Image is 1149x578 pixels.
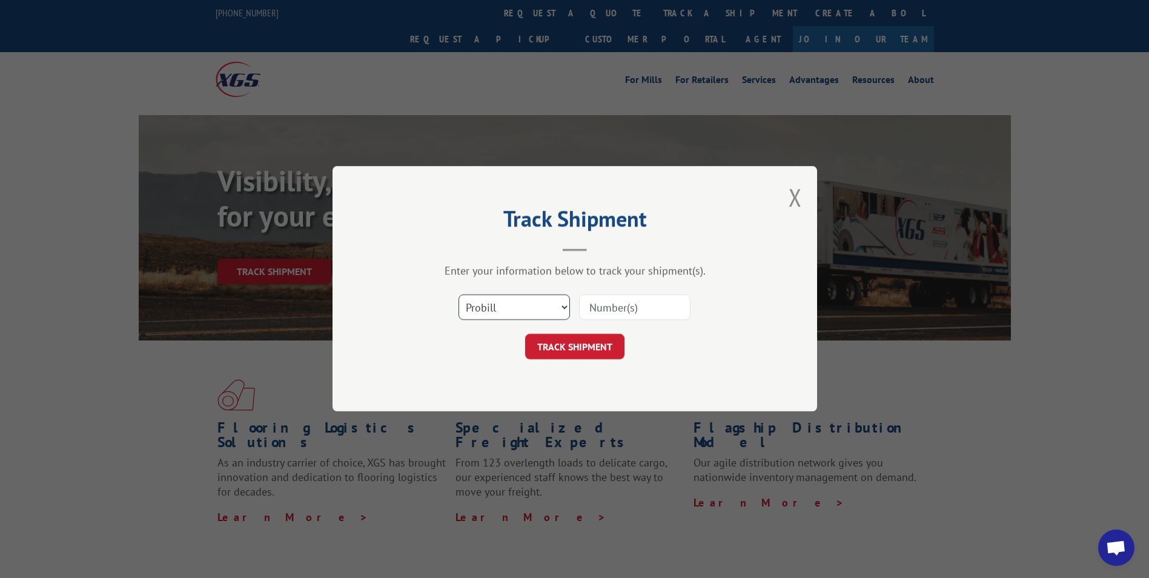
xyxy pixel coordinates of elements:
[393,210,757,233] h2: Track Shipment
[789,181,802,213] button: Close modal
[1098,530,1134,566] div: Open chat
[525,334,624,360] button: TRACK SHIPMENT
[579,295,690,321] input: Number(s)
[393,264,757,278] div: Enter your information below to track your shipment(s).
